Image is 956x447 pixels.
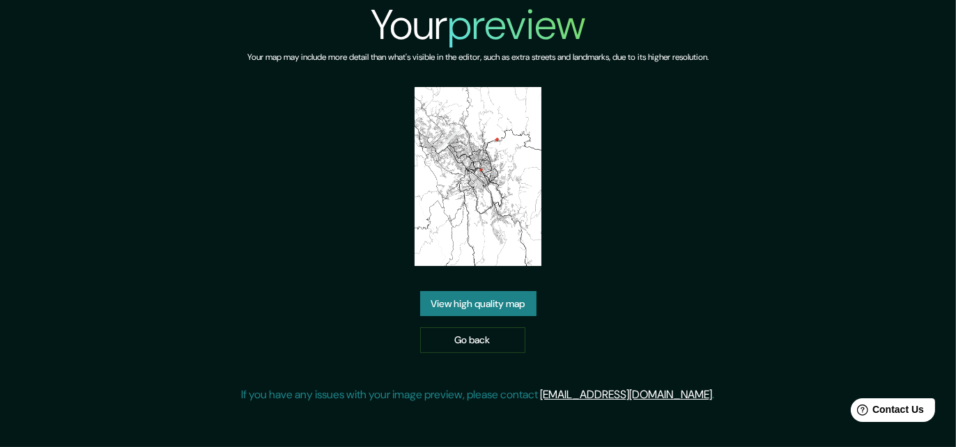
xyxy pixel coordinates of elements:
[832,393,941,432] iframe: Help widget launcher
[247,50,709,65] h6: Your map may include more detail than what's visible in the editor, such as extra streets and lan...
[420,327,525,353] a: Go back
[420,291,537,317] a: View high quality map
[242,386,715,403] p: If you have any issues with your image preview, please contact .
[541,387,713,402] a: [EMAIL_ADDRESS][DOMAIN_NAME]
[415,87,541,266] img: created-map-preview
